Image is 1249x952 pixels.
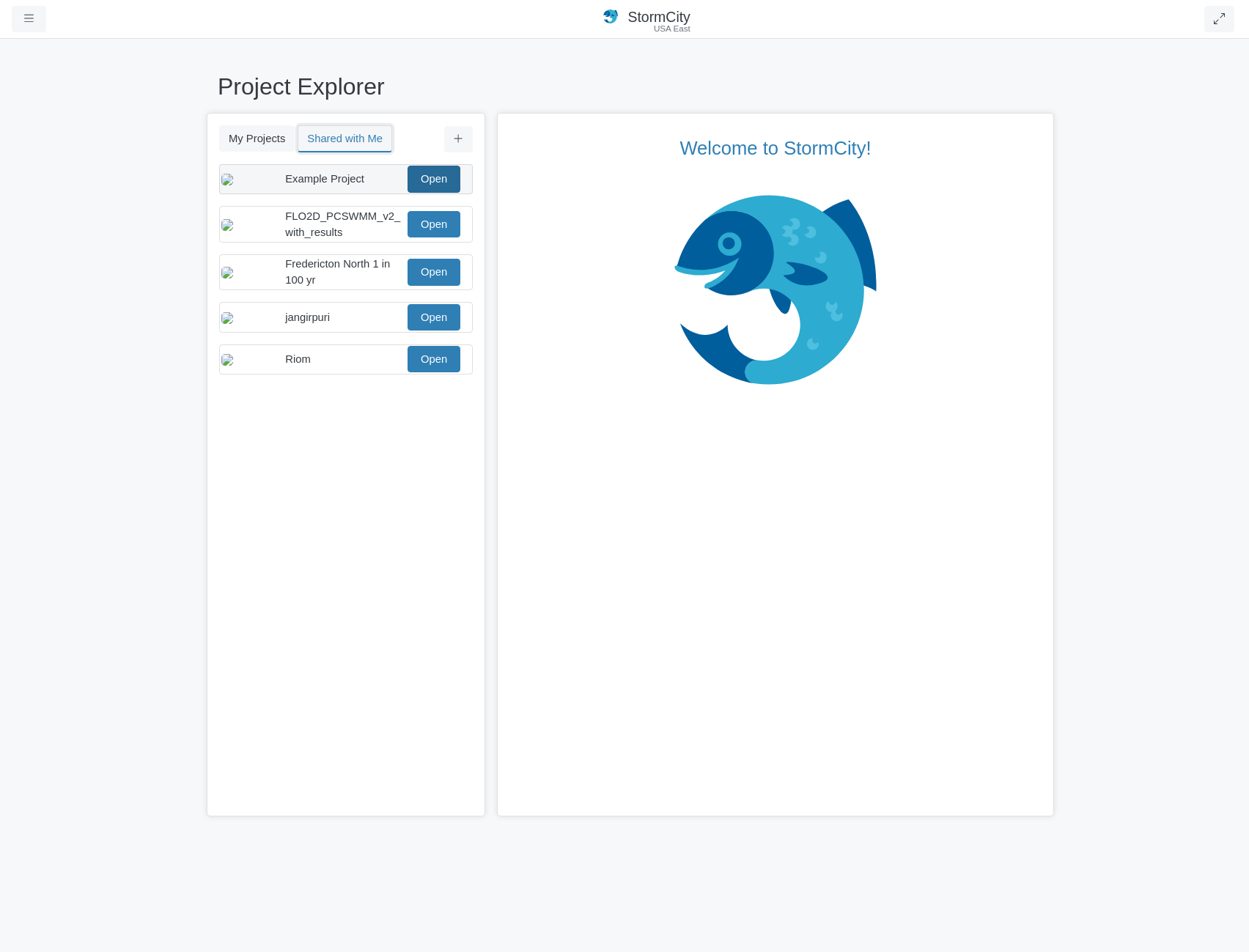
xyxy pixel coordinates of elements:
span: Example Project [285,173,364,185]
span: Fredericton North 1 in 100 yr [285,258,390,286]
a: Open [408,211,460,237]
a: Open [408,304,460,331]
img: chi-fish.svg [674,194,877,385]
p: Welcome to StormCity! [509,137,1042,160]
button: My Projects [219,125,295,152]
img: chi-fish-icon.svg [603,10,621,23]
img: 9071c55b-c20e-4910-94cd-35270f14f3c5 [221,312,233,324]
a: Open [408,346,460,372]
a: Open [408,166,460,192]
img: 7cd37072-93d2-4b7b-9866-8a6451feebe4 [221,174,233,185]
span: jangirpuri [285,311,330,323]
span: FLO2D_PCSWMM_v2_with_results [285,210,400,238]
button: Shared with Me [298,125,392,152]
h1: Project Explorer [218,73,1031,100]
span: USA East [654,23,690,34]
span: Riom [285,353,311,365]
img: 60074158-c02c-47cd-bab2-3ecb95fb5e62 [221,267,233,278]
span: StormCity [627,9,690,25]
img: 6c335356-0822-46e6-aa56-a5681d6d22c1 [221,354,233,366]
a: Open [408,259,460,285]
img: c6b5e102-379f-42f9-910b-4050ac9a3e79 [221,219,233,231]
